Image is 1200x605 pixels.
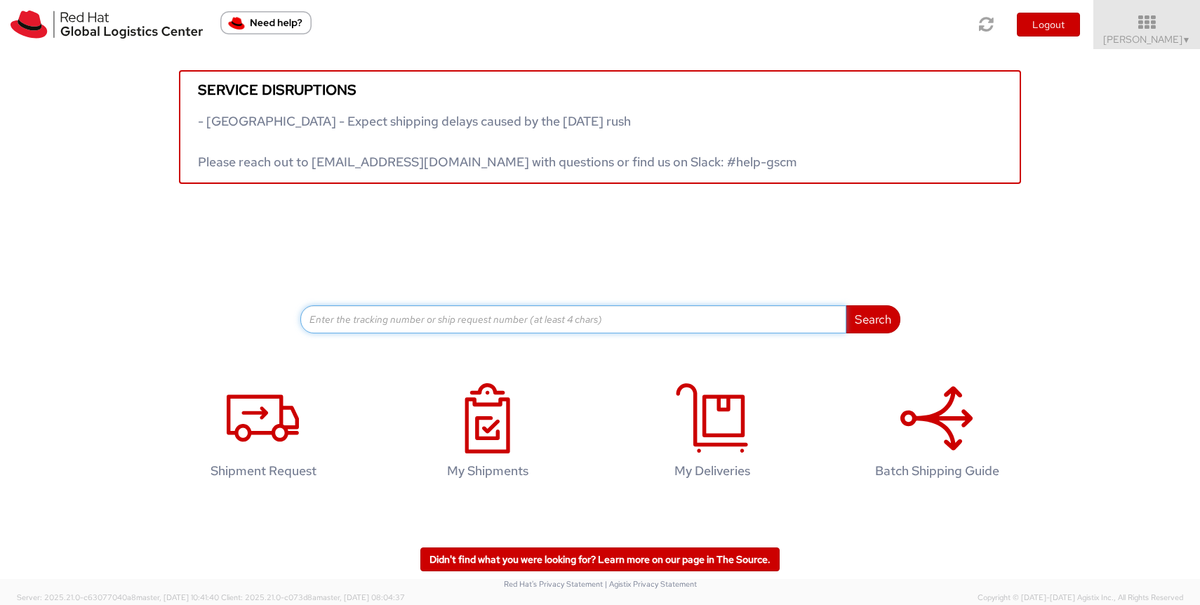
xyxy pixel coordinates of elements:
[607,368,818,500] a: My Deliveries
[17,592,219,602] span: Server: 2025.21.0-c63077040a8
[504,579,603,589] a: Red Hat's Privacy Statement
[1103,33,1191,46] span: [PERSON_NAME]
[420,547,780,571] a: Didn't find what you were looking for? Learn more on our page in The Source.
[221,592,405,602] span: Client: 2025.21.0-c073d8a
[198,82,1002,98] h5: Service disruptions
[622,464,803,478] h4: My Deliveries
[1017,13,1080,36] button: Logout
[198,113,797,170] span: - [GEOGRAPHIC_DATA] - Expect shipping delays caused by the [DATE] rush Please reach out to [EMAIL...
[846,464,1027,478] h4: Batch Shipping Guide
[300,305,846,333] input: Enter the tracking number or ship request number (at least 4 chars)
[316,592,405,602] span: master, [DATE] 08:04:37
[220,11,312,34] button: Need help?
[832,368,1042,500] a: Batch Shipping Guide
[11,11,203,39] img: rh-logistics-00dfa346123c4ec078e1.svg
[158,368,368,500] a: Shipment Request
[136,592,219,602] span: master, [DATE] 10:41:40
[978,592,1183,604] span: Copyright © [DATE]-[DATE] Agistix Inc., All Rights Reserved
[173,464,354,478] h4: Shipment Request
[1182,34,1191,46] span: ▼
[382,368,593,500] a: My Shipments
[605,579,697,589] a: | Agistix Privacy Statement
[846,305,900,333] button: Search
[179,70,1021,184] a: Service disruptions - [GEOGRAPHIC_DATA] - Expect shipping delays caused by the [DATE] rush Please...
[397,464,578,478] h4: My Shipments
